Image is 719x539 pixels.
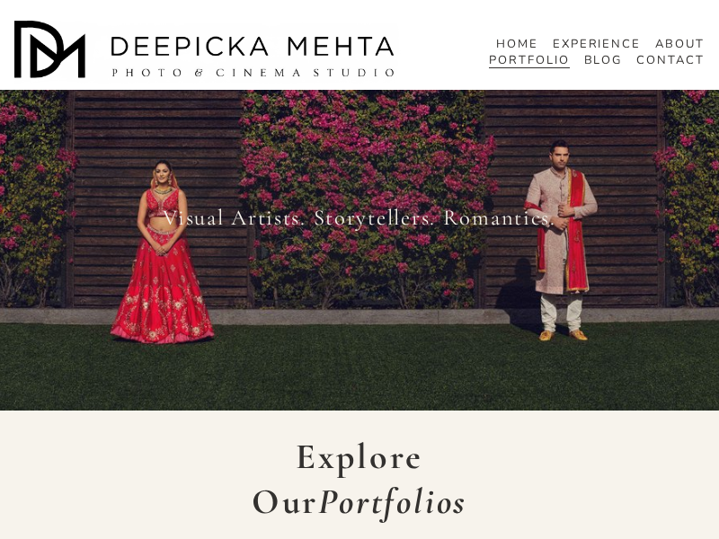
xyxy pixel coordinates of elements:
[584,54,623,68] span: BLOG
[14,21,401,84] img: Austin Wedding Photographer - Deepicka Mehta Photography &amp; Cinematography
[496,37,538,53] a: HOME
[553,37,642,53] a: EXPERIENCE
[636,53,705,69] a: CONTACT
[655,37,705,53] a: ABOUT
[163,204,556,231] span: Visual Artists. Storytellers. Romantics.
[584,53,623,69] a: folder dropdown
[252,435,467,523] strong: Explore Our
[318,480,467,523] em: Portfolios
[489,53,570,69] a: PORTFOLIO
